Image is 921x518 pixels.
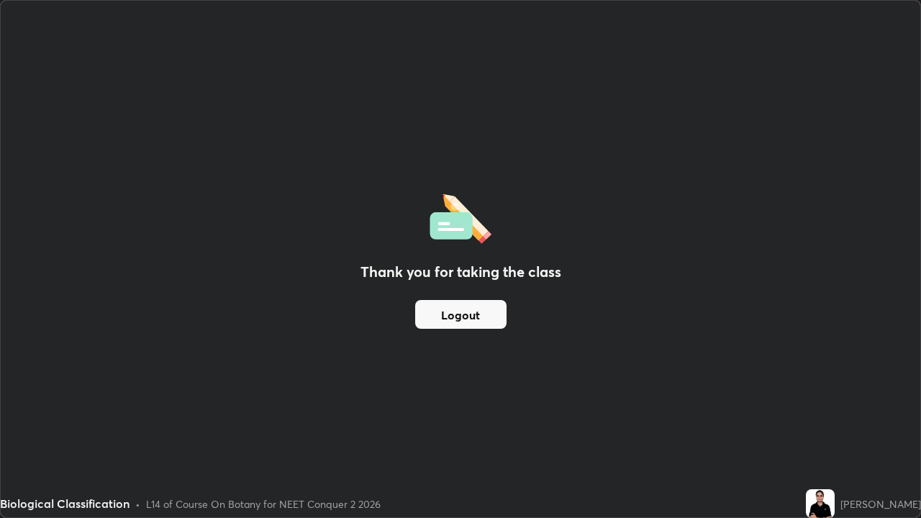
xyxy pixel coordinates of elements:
div: L14 of Course On Botany for NEET Conquer 2 2026 [146,496,381,512]
button: Logout [415,300,507,329]
div: • [135,496,140,512]
div: [PERSON_NAME] [840,496,921,512]
img: 8c6379e1b3274b498d976b6da3d54be2.jpg [806,489,835,518]
h2: Thank you for taking the class [360,261,561,283]
img: offlineFeedback.1438e8b3.svg [430,189,491,244]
